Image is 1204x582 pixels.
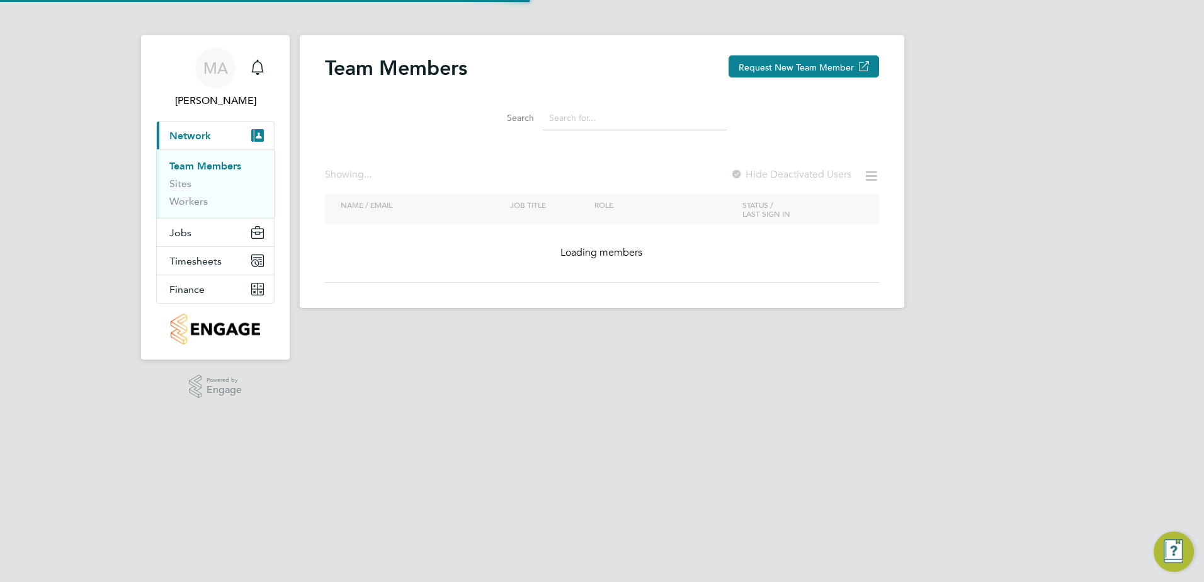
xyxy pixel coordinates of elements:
[543,106,727,130] input: Search for...
[169,178,191,190] a: Sites
[156,314,275,345] a: Go to home page
[156,93,275,108] span: Michael Adamson
[157,247,274,275] button: Timesheets
[157,219,274,246] button: Jobs
[364,168,372,181] span: ...
[169,195,208,207] a: Workers
[157,275,274,303] button: Finance
[171,314,259,345] img: countryside-properties-logo-retina.png
[169,160,241,172] a: Team Members
[1154,532,1194,572] button: Engage Resource Center
[169,227,191,239] span: Jobs
[156,48,275,108] a: MA[PERSON_NAME]
[207,375,242,385] span: Powered by
[169,255,222,267] span: Timesheets
[169,130,211,142] span: Network
[141,35,290,360] nav: Main navigation
[157,149,274,218] div: Network
[157,122,274,149] button: Network
[730,168,851,181] label: Hide Deactivated Users
[203,60,228,76] span: MA
[729,55,879,77] button: Request New Team Member
[169,283,205,295] span: Finance
[477,112,534,123] label: Search
[207,385,242,396] span: Engage
[189,375,242,399] a: Powered byEngage
[325,55,467,81] h2: Team Members
[325,168,374,181] div: Showing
